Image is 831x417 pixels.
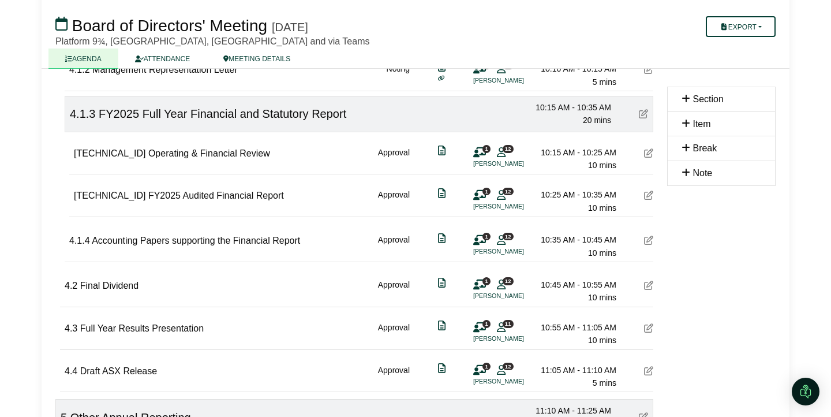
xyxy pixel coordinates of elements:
span: 4.1.3 [70,107,95,120]
span: 12 [503,363,514,370]
li: [PERSON_NAME] [473,377,560,386]
li: [PERSON_NAME] [473,334,560,344]
button: Export [706,16,776,37]
span: Final Dividend [80,281,138,291]
span: 10 mins [588,248,616,258]
div: 11:10 AM - 11:25 AM [530,404,611,417]
div: 11:05 AM - 11:10 AM [536,364,616,377]
span: 1 [482,145,491,152]
li: [PERSON_NAME] [473,202,560,211]
span: Platform 9¾, [GEOGRAPHIC_DATA], [GEOGRAPHIC_DATA] and via Teams [55,36,369,46]
a: ATTENDANCE [118,49,207,69]
span: Accounting Papers supporting the Financial Report [92,236,300,245]
span: 4.2 [65,281,77,291]
div: Approval [378,364,410,390]
li: [PERSON_NAME] [473,76,560,85]
span: Draft ASX Release [80,366,157,376]
span: 5 mins [593,378,616,388]
span: Note [692,168,712,178]
li: [PERSON_NAME] [473,291,560,301]
span: Board of Directors' Meeting [72,17,267,35]
span: 12 [503,188,514,195]
span: 10 mins [588,161,616,170]
div: Approval [378,146,410,172]
span: 1 [482,320,491,327]
span: Item [692,119,710,129]
div: Approval [378,278,410,304]
span: Full Year Results Presentation [80,323,204,333]
span: 1 [482,188,491,195]
div: 10:35 AM - 10:45 AM [536,233,616,246]
span: [TECHNICAL_ID] [74,191,145,200]
span: 4.1.4 [69,236,90,245]
span: Section [692,94,723,104]
span: 12 [503,233,514,240]
a: AGENDA [48,49,118,69]
span: Break [692,143,717,153]
div: [DATE] [272,20,308,34]
span: 1 [482,277,491,285]
span: 4.4 [65,366,77,376]
span: 10 mins [588,293,616,302]
span: Management Representation Letter [92,65,238,75]
span: FY2025 Audited Financial Report [148,191,284,200]
span: [TECHNICAL_ID] [74,148,145,158]
div: 10:55 AM - 11:05 AM [536,321,616,334]
span: 1 [482,363,491,370]
span: Operating & Financial Review [148,148,270,158]
div: Noting [387,62,410,88]
span: 5 mins [593,77,616,87]
span: 4.3 [65,323,77,333]
span: 4.1.2 [69,65,90,75]
a: MEETING DETAILS [207,49,307,69]
span: 20 mins [583,116,611,125]
li: [PERSON_NAME] [473,159,560,169]
span: 11 [503,320,514,327]
div: Open Intercom Messenger [792,378,819,405]
div: 10:15 AM - 10:25 AM [536,146,616,159]
span: 10 mins [588,336,616,345]
div: Approval [378,321,410,347]
div: Approval [378,233,410,259]
div: Approval [378,188,410,214]
span: 12 [503,277,514,285]
div: 10:45 AM - 10:55 AM [536,278,616,291]
div: 10:15 AM - 10:35 AM [530,101,611,114]
li: [PERSON_NAME] [473,247,560,256]
span: 12 [503,145,514,152]
span: 1 [482,233,491,240]
span: 10 mins [588,203,616,213]
span: FY2025 Full Year Financial and Statutory Report [99,107,346,120]
div: 10:10 AM - 10:15 AM [536,62,616,75]
div: 10:25 AM - 10:35 AM [536,188,616,201]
